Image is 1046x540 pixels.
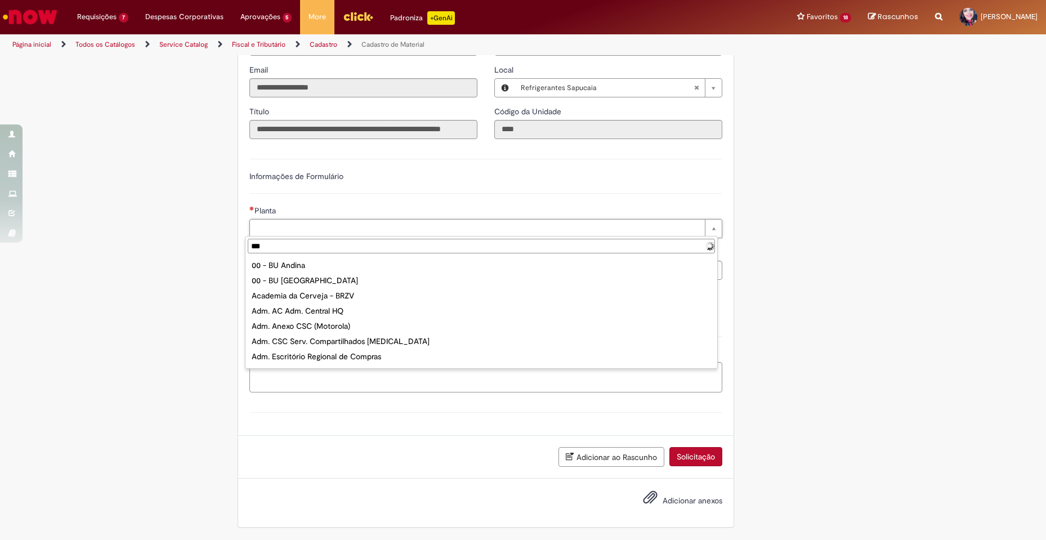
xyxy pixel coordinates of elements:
div: Adm. AC Adm. Central HQ [248,304,715,319]
div: Agudos [248,364,715,380]
div: Academia da Cerveja - BRZV [248,288,715,304]
ul: Planta [245,256,717,368]
div: Adm. Escritório Regional de Compras [248,349,715,364]
div: Adm. CSC Serv. Compartilhados [MEDICAL_DATA] [248,334,715,349]
div: 00 - BU Andina [248,258,715,273]
div: Adm. Anexo CSC (Motorola) [248,319,715,334]
div: 00 - BU [GEOGRAPHIC_DATA] [248,273,715,288]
